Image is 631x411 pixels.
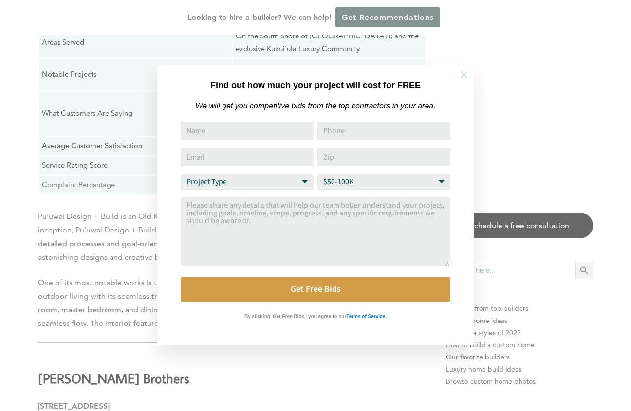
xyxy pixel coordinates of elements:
[181,197,450,266] textarea: Comment or Message
[210,80,421,90] strong: Find out how much your project will cost for FREE
[444,341,619,399] iframe: Drift Widget Chat Controller
[317,174,450,190] select: Budget Range
[346,314,385,319] strong: Terms of Service
[317,122,450,140] input: Phone
[181,148,314,166] input: Email Address
[195,102,435,110] em: We will get you competitive bids from the top contractors in your area.
[385,314,387,319] strong: .
[181,174,314,190] select: Project Type
[181,277,450,302] button: Get Free Bids
[346,311,385,320] a: Terms of Service
[244,314,346,319] strong: By clicking 'Get Free Bids,' you agree to our
[181,122,314,140] input: Name
[447,58,481,92] button: Close
[317,148,450,166] input: Zip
